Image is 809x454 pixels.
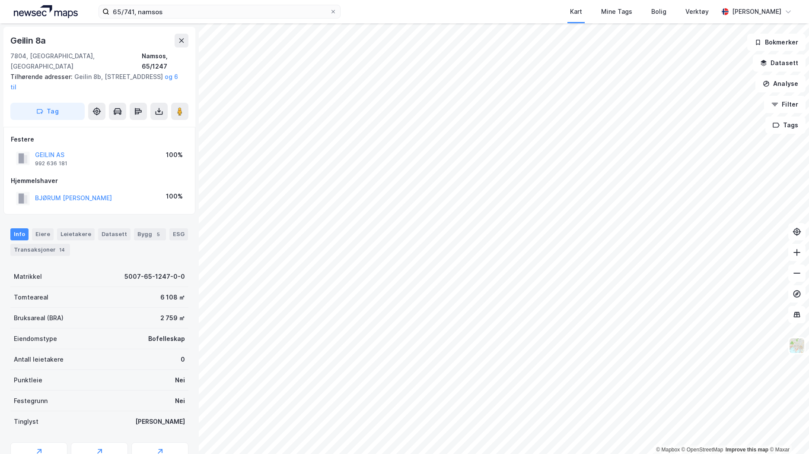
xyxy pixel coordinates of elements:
[11,134,188,145] div: Festere
[124,271,185,282] div: 5007-65-1247-0-0
[154,230,162,239] div: 5
[135,416,185,427] div: [PERSON_NAME]
[10,244,70,256] div: Transaksjoner
[14,416,38,427] div: Tinglyst
[14,313,64,323] div: Bruksareal (BRA)
[764,96,806,113] button: Filter
[32,228,54,240] div: Eiere
[747,34,806,51] button: Bokmerker
[166,150,183,160] div: 100%
[14,271,42,282] div: Matrikkel
[175,396,185,406] div: Nei
[14,396,48,406] div: Festegrunn
[753,54,806,72] button: Datasett
[57,246,67,254] div: 14
[148,334,185,344] div: Bofelleskap
[11,176,188,186] div: Hjemmelshaver
[10,51,142,72] div: 7804, [GEOGRAPHIC_DATA], [GEOGRAPHIC_DATA]
[789,337,805,354] img: Z
[134,228,166,240] div: Bygg
[166,191,183,202] div: 100%
[98,228,131,240] div: Datasett
[169,228,188,240] div: ESG
[35,160,67,167] div: 992 636 181
[10,228,29,240] div: Info
[726,447,768,453] a: Improve this map
[766,413,809,454] iframe: Chat Widget
[10,72,182,92] div: Geilin 8b, [STREET_ADDRESS]
[14,354,64,365] div: Antall leietakere
[10,73,74,80] span: Tilhørende adresser:
[656,447,680,453] a: Mapbox
[651,6,666,17] div: Bolig
[181,354,185,365] div: 0
[109,5,330,18] input: Søk på adresse, matrikkel, gårdeiere, leietakere eller personer
[570,6,582,17] div: Kart
[175,375,185,385] div: Nei
[142,51,188,72] div: Namsos, 65/1247
[755,75,806,92] button: Analyse
[601,6,632,17] div: Mine Tags
[10,103,85,120] button: Tag
[685,6,709,17] div: Verktøy
[765,117,806,134] button: Tags
[10,34,48,47] div: Geilin 8a
[14,5,78,18] img: logo.a4113a55bc3d86da70a041830d287a7e.svg
[160,313,185,323] div: 2 759 ㎡
[14,292,48,303] div: Tomteareal
[682,447,723,453] a: OpenStreetMap
[14,375,42,385] div: Punktleie
[160,292,185,303] div: 6 108 ㎡
[766,413,809,454] div: Kontrollprogram for chat
[57,228,95,240] div: Leietakere
[14,334,57,344] div: Eiendomstype
[732,6,781,17] div: [PERSON_NAME]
